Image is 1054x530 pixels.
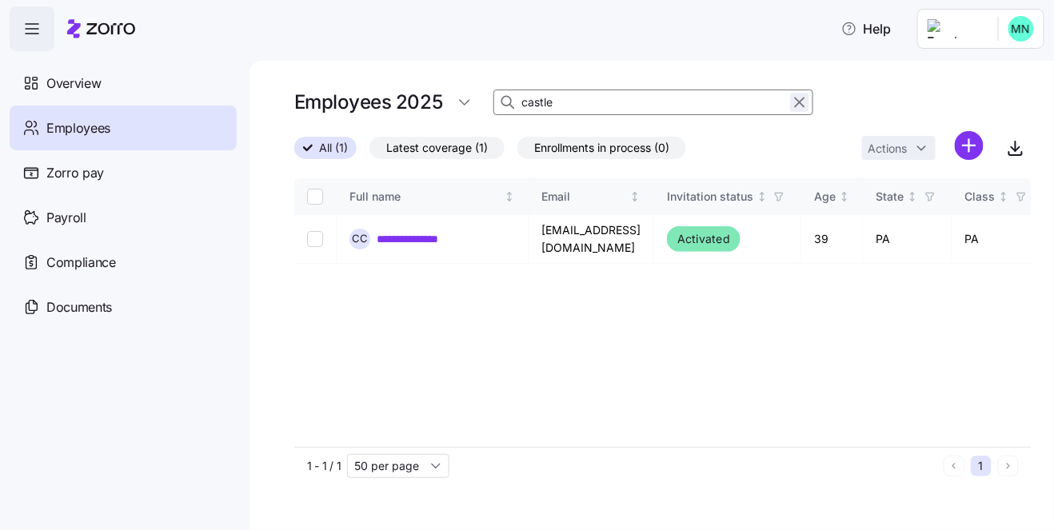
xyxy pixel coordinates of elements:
[529,215,654,264] td: [EMAIL_ADDRESS][DOMAIN_NAME]
[46,163,104,183] span: Zorro pay
[814,188,836,205] div: Age
[928,19,985,38] img: Employer logo
[294,90,442,114] h1: Employees 2025
[629,191,641,202] div: Not sorted
[971,456,992,476] button: 1
[839,191,850,202] div: Not sorted
[801,178,864,215] th: AgeNot sorted
[307,189,323,205] input: Select all records
[319,137,348,158] span: All (1)
[667,188,753,205] div: Invitation status
[307,231,323,247] input: Select record 1
[654,178,801,215] th: Invitation statusNot sorted
[998,456,1019,476] button: Next page
[828,13,904,45] button: Help
[46,118,110,138] span: Employees
[46,74,101,94] span: Overview
[841,19,892,38] span: Help
[876,188,904,205] div: State
[529,178,654,215] th: EmailNot sorted
[757,191,768,202] div: Not sorted
[10,285,237,329] a: Documents
[998,191,1009,202] div: Not sorted
[352,233,368,244] span: C C
[534,137,669,158] span: Enrollments in process (0)
[504,191,515,202] div: Not sorted
[907,191,918,202] div: Not sorted
[952,215,1044,264] td: PA
[10,61,237,106] a: Overview
[1008,16,1034,42] img: b0ee0d05d7ad5b312d7e0d752ccfd4ca
[307,458,341,474] span: 1 - 1 / 1
[864,215,952,264] td: PA
[868,143,908,154] span: Actions
[862,136,936,160] button: Actions
[952,178,1044,215] th: ClassNot sorted
[965,188,996,205] div: Class
[386,137,488,158] span: Latest coverage (1)
[801,215,864,264] td: 39
[349,188,501,205] div: Full name
[677,229,730,249] span: Activated
[10,240,237,285] a: Compliance
[46,208,86,228] span: Payroll
[10,106,237,150] a: Employees
[10,195,237,240] a: Payroll
[493,90,813,115] input: Search Employees
[46,297,112,317] span: Documents
[944,456,964,476] button: Previous page
[10,150,237,195] a: Zorro pay
[337,178,529,215] th: Full nameNot sorted
[541,188,627,205] div: Email
[955,131,984,160] svg: add icon
[864,178,952,215] th: StateNot sorted
[46,253,116,273] span: Compliance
